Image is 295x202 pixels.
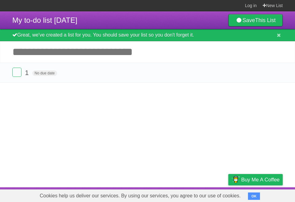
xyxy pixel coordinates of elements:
[147,189,159,200] a: About
[12,16,77,24] span: My to-do list [DATE]
[220,189,236,200] a: Privacy
[248,192,260,200] button: OK
[244,189,283,200] a: Suggest a feature
[255,17,276,23] b: This List
[167,189,192,200] a: Developers
[199,189,213,200] a: Terms
[12,68,22,77] label: Done
[241,174,280,185] span: Buy me a coffee
[32,70,57,76] span: No due date
[33,190,247,202] span: Cookies help us deliver our services. By using our services, you agree to our use of cookies.
[231,174,240,185] img: Buy me a coffee
[228,174,283,185] a: Buy me a coffee
[228,14,283,26] a: SaveThis List
[25,69,30,77] span: 1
